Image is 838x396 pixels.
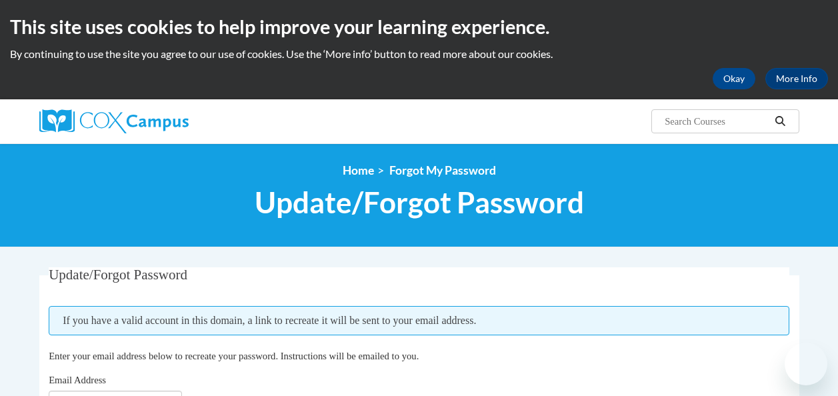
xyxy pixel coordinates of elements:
iframe: Button to launch messaging window [785,343,827,385]
span: Enter your email address below to recreate your password. Instructions will be emailed to you. [49,351,419,361]
p: By continuing to use the site you agree to our use of cookies. Use the ‘More info’ button to read... [10,47,828,61]
button: Search [770,113,790,129]
img: Cox Campus [39,109,189,133]
a: Home [343,163,374,177]
h2: This site uses cookies to help improve your learning experience. [10,13,828,40]
a: Cox Campus [39,109,279,133]
span: Email Address [49,375,106,385]
span: Update/Forgot Password [49,267,187,283]
a: More Info [765,68,828,89]
input: Search Courses [663,113,770,129]
button: Okay [713,68,755,89]
span: Update/Forgot Password [255,185,584,220]
span: If you have a valid account in this domain, a link to recreate it will be sent to your email addr... [49,306,789,335]
span: Forgot My Password [389,163,496,177]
